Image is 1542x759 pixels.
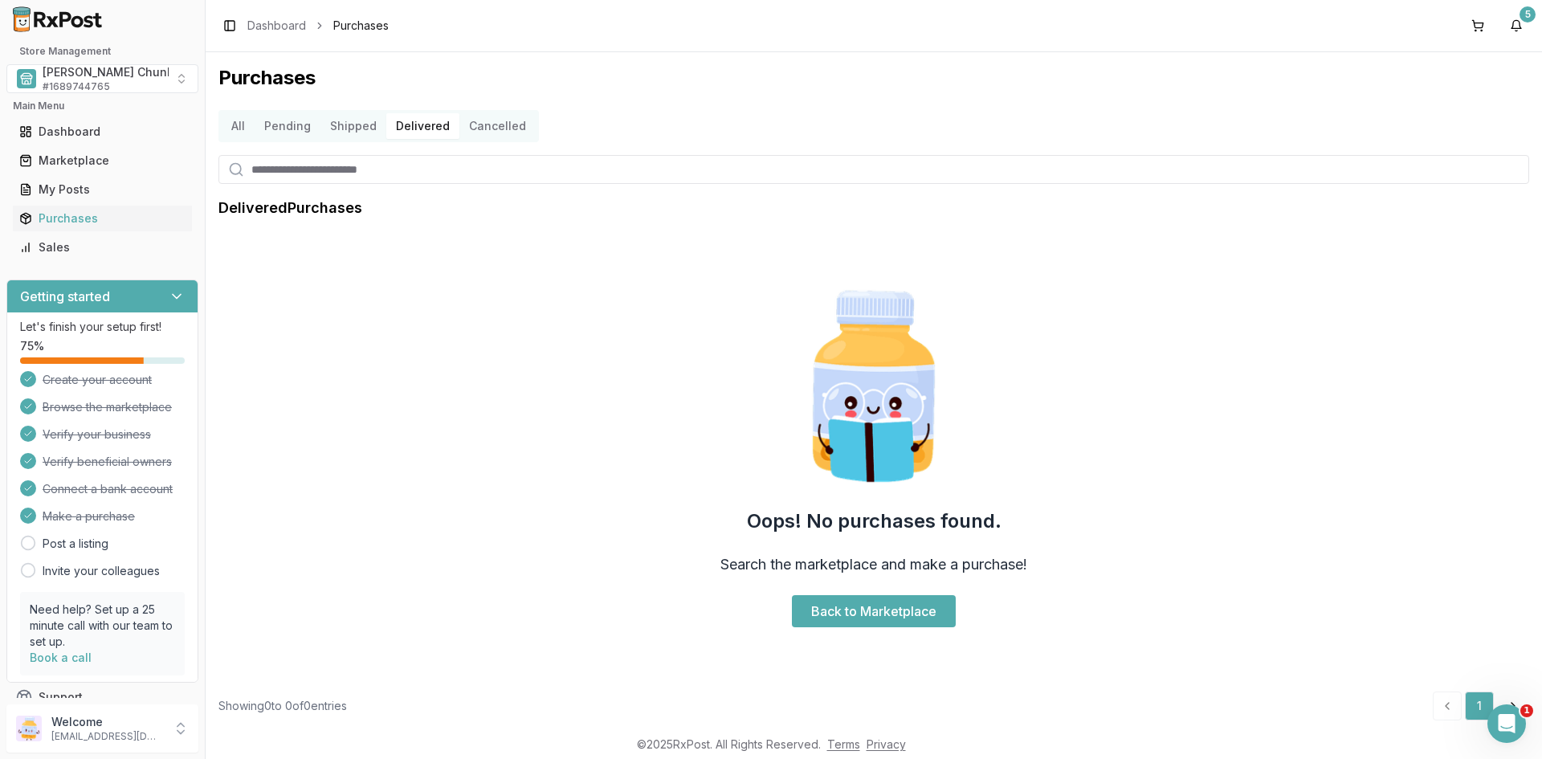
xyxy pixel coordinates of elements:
h2: Main Menu [13,100,192,112]
p: [EMAIL_ADDRESS][DOMAIN_NAME] [51,730,163,743]
a: Purchases [13,204,192,233]
h2: Store Management [6,45,198,58]
button: Purchases [6,206,198,231]
div: Purchases [19,210,186,226]
button: 5 [1503,13,1529,39]
span: Verify your business [43,426,151,443]
button: Cancelled [459,113,536,139]
a: My Posts [13,175,192,204]
a: Book a call [30,651,92,664]
iframe: Intercom live chat [1487,704,1526,743]
button: Shipped [320,113,386,139]
a: Marketplace [13,146,192,175]
button: Delivered [386,113,459,139]
img: User avatar [16,716,42,741]
a: Privacy [867,737,906,751]
span: 1 [1520,704,1533,717]
p: Let's finish your setup first! [20,319,185,335]
div: Marketplace [19,153,186,169]
button: Sales [6,235,198,260]
span: # 1689744765 [43,80,110,93]
div: Dashboard [19,124,186,140]
a: 1 [1465,692,1494,720]
h3: Getting started [20,287,110,306]
span: Browse the marketplace [43,399,172,415]
span: Verify beneficial owners [43,454,172,470]
p: Need help? Set up a 25 minute call with our team to set up. [30,602,175,650]
span: Create your account [43,372,152,388]
span: Purchases [333,18,389,34]
img: Smart Pill Bottle [771,284,977,489]
div: Showing 0 to 0 of 0 entries [218,698,347,714]
a: Dashboard [247,18,306,34]
span: Make a purchase [43,508,135,524]
button: My Posts [6,177,198,202]
span: [PERSON_NAME] Chunk Pharmacy [43,64,232,80]
span: Connect a bank account [43,481,173,497]
a: Sales [13,233,192,262]
button: Select a view [6,64,198,93]
h1: Purchases [218,65,1529,91]
nav: pagination [1433,692,1529,720]
button: Pending [255,113,320,139]
a: Invite your colleagues [43,563,160,579]
a: Back to Marketplace [792,595,956,627]
div: Sales [19,239,186,255]
img: RxPost Logo [6,6,109,32]
button: Dashboard [6,119,198,145]
a: Post a listing [43,536,108,552]
span: 75 % [20,338,44,354]
a: Go to next page [1497,692,1529,720]
a: Terms [827,737,860,751]
button: Support [6,683,198,712]
h2: Oops! No purchases found. [747,508,1001,534]
h1: Delivered Purchases [218,197,362,219]
a: Dashboard [13,117,192,146]
button: All [222,113,255,139]
h3: Search the marketplace and make a purchase! [720,553,1027,576]
nav: breadcrumb [247,18,389,34]
div: 5 [1520,6,1536,22]
button: Marketplace [6,148,198,173]
div: My Posts [19,182,186,198]
p: Welcome [51,714,163,730]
